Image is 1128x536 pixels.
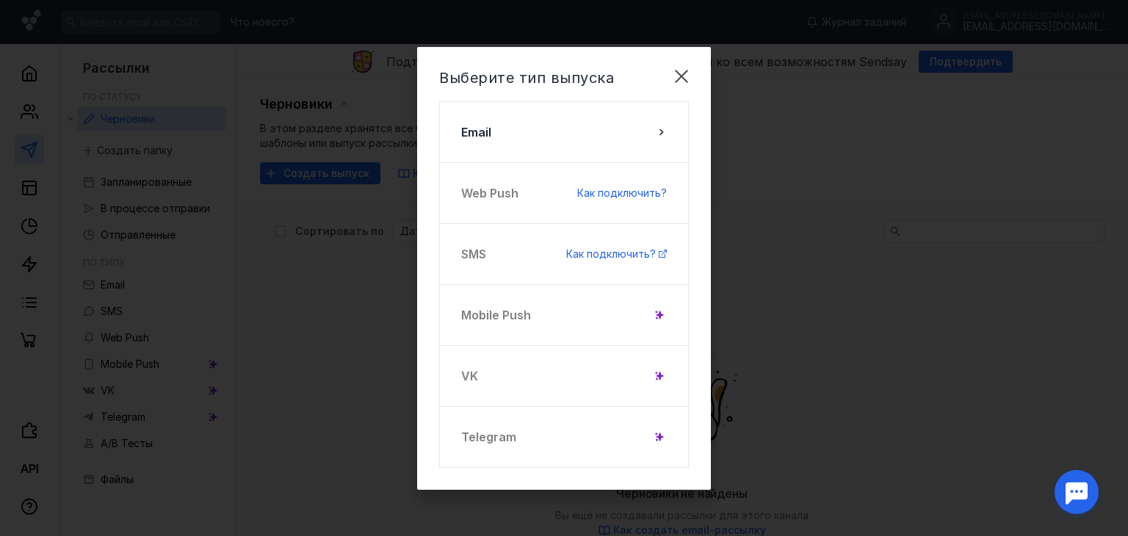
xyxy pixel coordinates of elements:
button: Email [439,101,689,163]
a: Как подключить? [577,186,667,200]
span: Как подключить? [566,247,656,260]
a: Как подключить? [566,247,667,261]
span: Выберите тип выпуска [439,69,614,87]
span: Email [461,123,491,141]
span: Как подключить? [577,186,667,199]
